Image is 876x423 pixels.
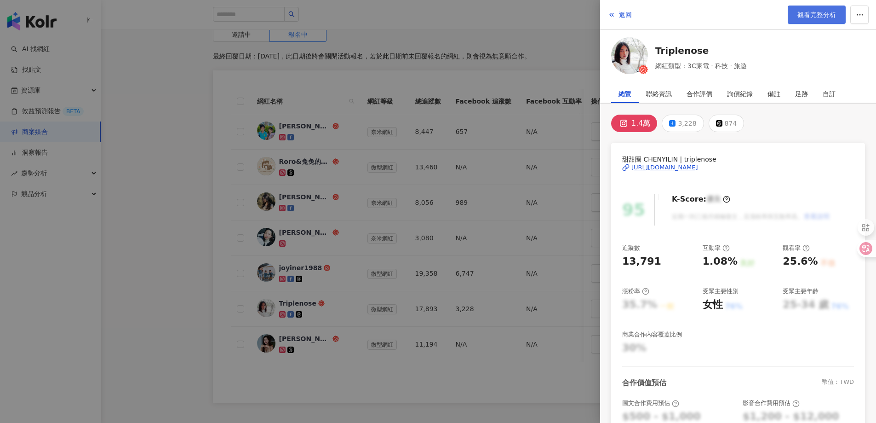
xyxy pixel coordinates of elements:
[709,115,744,132] button: 874
[622,287,649,296] div: 漲粉率
[631,163,698,172] div: [URL][DOMAIN_NAME]
[631,117,650,130] div: 1.4萬
[622,399,679,407] div: 圖文合作費用預估
[703,244,730,252] div: 互動率
[767,85,780,103] div: 備註
[622,255,661,269] div: 13,791
[607,6,632,24] button: 返回
[823,85,836,103] div: 自訂
[672,194,730,204] div: K-Score :
[622,154,854,164] span: 甜甜圈 CHENYILIN | triplenose
[618,85,631,103] div: 總覽
[783,255,818,269] div: 25.6%
[619,11,632,18] span: 返回
[797,11,836,18] span: 觀看完整分析
[822,378,854,388] div: 幣值：TWD
[611,37,648,74] img: KOL Avatar
[703,255,738,269] div: 1.08%
[687,85,712,103] div: 合作評價
[743,399,800,407] div: 影音合作費用預估
[646,85,672,103] div: 聯絡資訊
[622,163,854,172] a: [URL][DOMAIN_NAME]
[611,37,648,77] a: KOL Avatar
[795,85,808,103] div: 足跡
[783,244,810,252] div: 觀看率
[662,115,704,132] button: 3,228
[622,330,682,339] div: 商業合作內容覆蓋比例
[703,298,723,312] div: 女性
[783,287,819,296] div: 受眾主要年齡
[788,6,846,24] a: 觀看完整分析
[611,115,657,132] button: 1.4萬
[622,244,640,252] div: 追蹤數
[655,61,747,71] span: 網紅類型：3C家電 · 科技 · 旅遊
[655,44,747,57] a: Triplenose
[725,117,737,130] div: 874
[678,117,696,130] div: 3,228
[703,287,739,296] div: 受眾主要性別
[727,85,753,103] div: 詢價紀錄
[622,378,666,388] div: 合作價值預估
